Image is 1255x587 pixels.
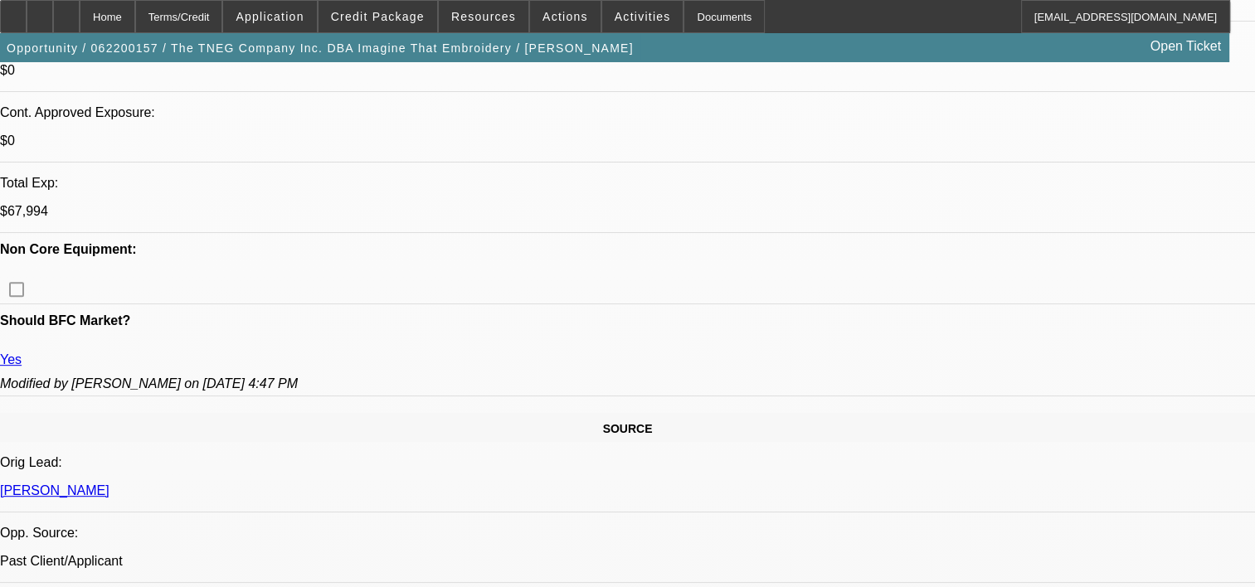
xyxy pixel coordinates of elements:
[1144,32,1228,61] a: Open Ticket
[530,1,601,32] button: Actions
[602,1,683,32] button: Activities
[615,10,671,23] span: Activities
[236,10,304,23] span: Application
[319,1,437,32] button: Credit Package
[331,10,425,23] span: Credit Package
[7,41,634,55] span: Opportunity / 062200157 / The TNEG Company Inc. DBA Imagine That Embroidery / [PERSON_NAME]
[451,10,516,23] span: Resources
[439,1,528,32] button: Resources
[223,1,316,32] button: Application
[603,422,653,435] span: SOURCE
[542,10,588,23] span: Actions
